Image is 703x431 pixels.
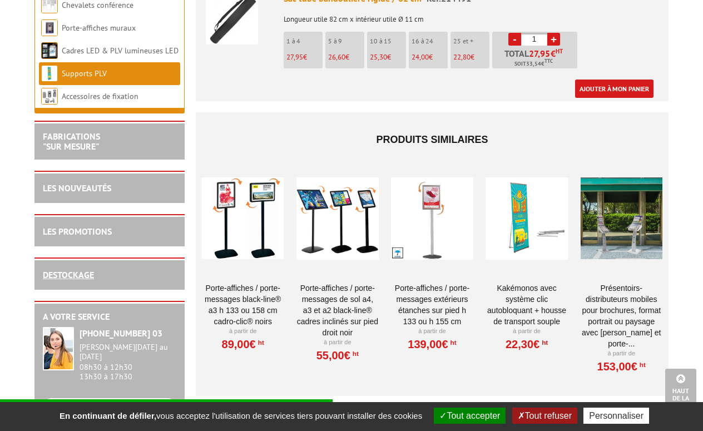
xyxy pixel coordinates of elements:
strong: [PHONE_NUMBER] 03 [80,328,162,339]
a: Présentoirs-distributeurs mobiles pour brochures, format portrait ou paysage avec [PERSON_NAME] e... [581,283,662,349]
a: kakémonos avec système clic autobloquant + housse de transport souple [486,283,567,327]
button: Personnaliser (fenêtre modale) [583,408,649,424]
a: Haut de la page [665,369,696,414]
a: Porte-affiches / Porte-messages Black-Line® A3 H 133 ou 158 cm Cadro-Clic® noirs [202,283,284,327]
span: 24,00 [412,52,429,62]
p: Total [495,49,577,68]
span: 33,54 [526,60,541,68]
img: Porte-affiches muraux [41,19,58,36]
sup: HT [350,350,359,358]
p: € [328,53,364,61]
span: 27,95 [529,49,551,58]
a: 153,00€HT [597,363,646,370]
a: Cadres LED & PLV lumineuses LED [62,46,179,56]
div: 08h30 à 12h30 13h30 à 17h30 [80,343,176,381]
p: € [412,53,448,61]
sup: HT [256,339,264,346]
button: Tout accepter [434,408,506,424]
p: À partir de [581,349,662,358]
p: 10 à 15 [370,37,406,45]
p: € [286,53,323,61]
p: Longueur utile 82 cm x intérieur utile Ø 11 cm [284,8,659,23]
div: [PERSON_NAME][DATE] au [DATE] [80,343,176,361]
a: Porte-affiches muraux [62,23,136,33]
a: + [547,33,560,46]
sup: HT [539,339,548,346]
a: 55,00€HT [316,352,359,359]
a: LES PROMOTIONS [43,226,112,237]
span: 27,95 [286,52,303,62]
strong: En continuant de défiler, [60,411,156,420]
sup: TTC [544,58,553,64]
a: Ajouter à mon panier [575,80,654,98]
span: € [551,49,556,58]
img: widget-service.jpg [43,327,74,370]
img: Accessoires de fixation [41,88,58,105]
a: - [508,33,521,46]
sup: HT [556,47,563,55]
a: Porte-affiches / Porte-messages de sol A4, A3 et A2 Black-Line® cadres inclinés sur Pied Droit Noir [296,283,378,338]
a: 89,00€HT [222,341,264,348]
p: À partir de [296,338,378,347]
span: Produits similaires [376,134,488,145]
span: 22,80 [453,52,471,62]
img: Supports PLV [41,65,58,82]
p: 1 à 4 [286,37,323,45]
span: vous acceptez l'utilisation de services tiers pouvant installer des cookies [54,411,428,420]
span: Soit € [514,60,553,68]
a: 139,00€HT [408,341,456,348]
p: 25 et + [453,37,489,45]
button: Tout refuser [512,408,577,424]
p: € [453,53,489,61]
a: LES NOUVEAUTÉS [43,182,111,194]
a: FABRICATIONS"Sur Mesure" [43,131,100,152]
p: À partir de [202,327,284,336]
span: 26,60 [328,52,345,62]
p: À partir de [391,327,473,336]
sup: HT [637,361,646,369]
sup: HT [448,339,457,346]
p: 16 à 24 [412,37,448,45]
h2: A votre service [43,312,176,322]
a: 22,30€HT [506,341,548,348]
a: Supports PLV [62,68,107,78]
p: € [370,53,406,61]
img: Cadres LED & PLV lumineuses LED [41,42,58,59]
span: 25,30 [370,52,387,62]
a: DESTOCKAGE [43,269,94,280]
p: 5 à 9 [328,37,364,45]
p: À partir de [486,327,567,336]
a: ON VOUS RAPPELLE ? [43,398,176,415]
a: Porte-affiches / Porte-messages extérieurs étanches sur pied h 133 ou h 155 cm [391,283,473,327]
a: Accessoires de fixation [62,91,138,101]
